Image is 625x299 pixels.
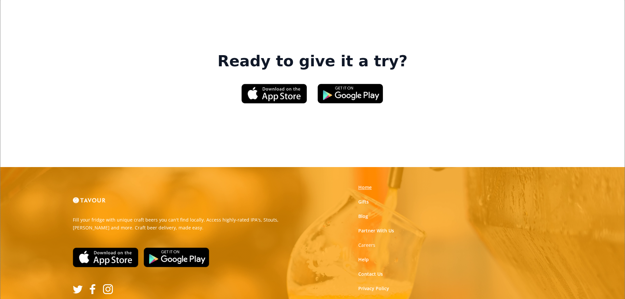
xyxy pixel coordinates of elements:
[358,213,368,220] a: Blog
[358,227,394,234] a: Partner With Us
[358,184,372,191] a: Home
[358,285,389,292] a: Privacy Policy
[73,216,308,232] p: Fill your fridge with unique craft beers you can't find locally. Access highly-rated IPA's, Stout...
[218,52,407,71] strong: Ready to give it a try?
[358,242,375,248] a: Careers
[358,271,383,277] a: Contact Us
[358,199,369,205] a: Gifts
[358,256,369,263] a: Help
